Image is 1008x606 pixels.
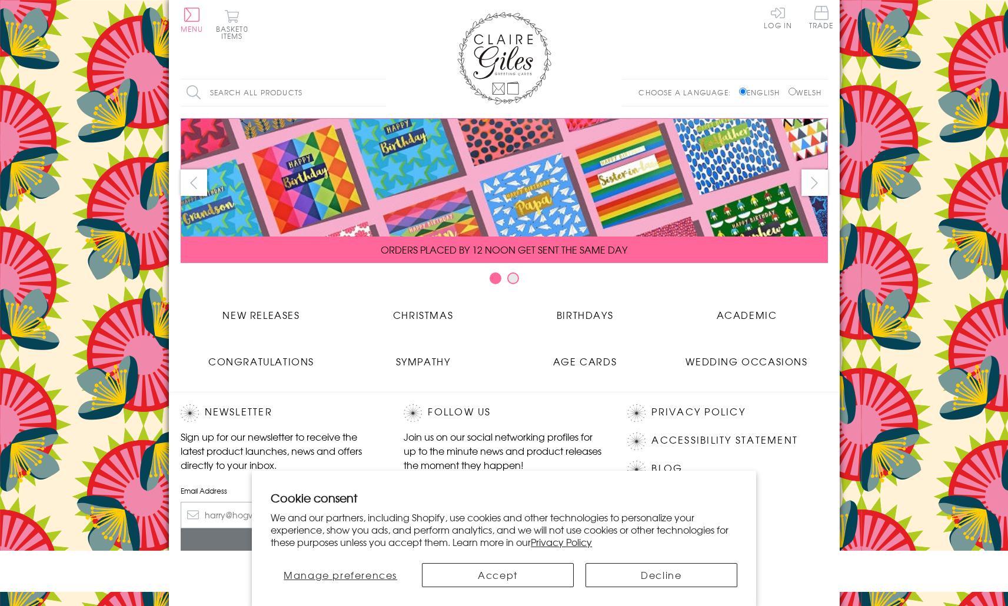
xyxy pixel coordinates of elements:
[638,87,737,98] p: Choose a language:
[809,6,834,29] span: Trade
[651,432,798,448] a: Accessibility Statement
[557,308,613,322] span: Birthdays
[666,345,828,368] a: Wedding Occasions
[216,9,248,39] button: Basket0 items
[686,354,807,368] span: Wedding Occasions
[342,299,504,322] a: Christmas
[181,24,204,34] span: Menu
[490,272,501,284] button: Carousel Page 1 (Current Slide)
[381,242,627,257] span: ORDERS PLACED BY 12 NOON GET SENT THE SAME DAY
[181,404,381,422] h2: Newsletter
[396,354,451,368] span: Sympathy
[739,87,786,98] label: English
[271,511,737,548] p: We and our partners, including Shopify, use cookies and other technologies to personalize your ex...
[457,12,551,105] img: Claire Giles Greetings Cards
[504,299,666,322] a: Birthdays
[181,485,381,496] label: Email Address
[651,404,745,420] a: Privacy Policy
[507,272,519,284] button: Carousel Page 2
[393,308,453,322] span: Christmas
[739,88,747,95] input: English
[789,87,822,98] label: Welsh
[181,299,342,322] a: New Releases
[181,528,381,555] input: Subscribe
[531,535,592,549] a: Privacy Policy
[801,169,828,196] button: next
[284,568,397,582] span: Manage preferences
[271,490,737,506] h2: Cookie consent
[404,429,604,472] p: Join us on our social networking profiles for up to the minute news and product releases the mome...
[585,563,737,587] button: Decline
[666,299,828,322] a: Academic
[181,345,342,368] a: Congratulations
[181,79,387,106] input: Search all products
[553,354,617,368] span: Age Cards
[789,88,796,95] input: Welsh
[504,345,666,368] a: Age Cards
[271,563,410,587] button: Manage preferences
[375,79,387,106] input: Search
[809,6,834,31] a: Trade
[181,429,381,472] p: Sign up for our newsletter to receive the latest product launches, news and offers directly to yo...
[342,345,504,368] a: Sympathy
[717,308,777,322] span: Academic
[404,404,604,422] h2: Follow Us
[422,563,574,587] button: Accept
[222,308,300,322] span: New Releases
[651,461,683,477] a: Blog
[181,502,381,528] input: harry@hogwarts.edu
[764,6,792,29] a: Log In
[181,272,828,290] div: Carousel Pagination
[181,8,204,32] button: Menu
[181,169,207,196] button: prev
[208,354,314,368] span: Congratulations
[221,24,248,41] span: 0 items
